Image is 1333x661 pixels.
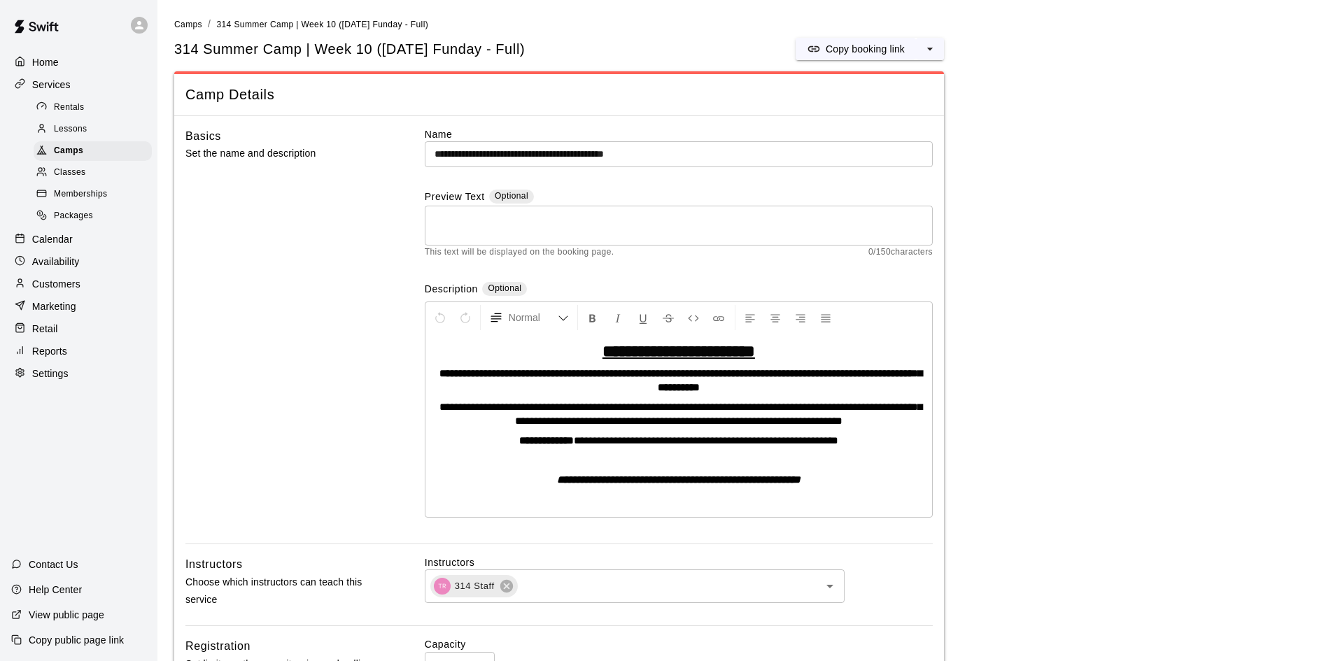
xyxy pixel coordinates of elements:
[174,18,202,29] a: Camps
[495,191,528,201] span: Optional
[34,120,152,139] div: Lessons
[208,17,211,31] li: /
[425,555,933,569] label: Instructors
[32,277,80,291] p: Customers
[488,283,521,293] span: Optional
[34,97,157,118] a: Rentals
[34,206,157,227] a: Packages
[54,209,93,223] span: Packages
[34,163,152,183] div: Classes
[32,255,80,269] p: Availability
[174,40,525,59] h5: 314 Summer Camp | Week 10 ([DATE] Funday - Full)
[796,38,944,60] div: split button
[656,305,680,330] button: Format Strikethrough
[54,187,107,201] span: Memberships
[425,637,933,651] label: Capacity
[916,38,944,60] button: select merge strategy
[29,583,82,597] p: Help Center
[11,52,146,73] a: Home
[453,305,477,330] button: Redo
[484,305,574,330] button: Formatting Options
[54,166,85,180] span: Classes
[34,185,152,204] div: Memberships
[54,144,83,158] span: Camps
[425,282,478,298] label: Description
[174,17,1316,32] nav: breadcrumb
[606,305,630,330] button: Format Italics
[682,305,705,330] button: Insert Code
[34,141,152,161] div: Camps
[185,637,251,655] h6: Registration
[32,55,59,69] p: Home
[185,127,221,145] h6: Basics
[11,74,146,95] a: Services
[707,305,731,330] button: Insert Link
[29,633,124,647] p: Copy public page link
[738,305,762,330] button: Left Align
[32,299,76,313] p: Marketing
[868,246,933,260] span: 0 / 150 characters
[34,162,157,184] a: Classes
[34,118,157,140] a: Lessons
[11,251,146,272] a: Availability
[425,127,933,141] label: Name
[425,190,485,206] label: Preview Text
[32,78,71,92] p: Services
[216,20,428,29] span: 314 Summer Camp | Week 10 ([DATE] Funday - Full)
[32,322,58,336] p: Retail
[34,184,157,206] a: Memberships
[814,305,838,330] button: Justify Align
[820,576,840,596] button: Open
[174,20,202,29] span: Camps
[789,305,812,330] button: Right Align
[32,232,73,246] p: Calendar
[29,608,104,622] p: View public page
[29,557,78,571] p: Contact Us
[446,579,503,593] span: 314 Staff
[11,229,146,250] a: Calendar
[185,85,933,104] span: Camp Details
[54,101,85,115] span: Rentals
[11,318,146,339] a: Retail
[34,206,152,226] div: Packages
[428,305,452,330] button: Undo
[631,305,655,330] button: Format Underline
[54,122,87,136] span: Lessons
[763,305,787,330] button: Center Align
[185,145,380,162] p: Set the name and description
[425,246,614,260] span: This text will be displayed on the booking page.
[581,305,605,330] button: Format Bold
[185,574,380,609] p: Choose which instructors can teach this service
[826,42,905,56] p: Copy booking link
[434,578,451,595] img: 314 Staff
[11,363,146,384] a: Settings
[34,141,157,162] a: Camps
[796,38,916,60] button: Copy booking link
[430,575,518,597] div: 314 Staff314 Staff
[11,273,146,294] a: Customers
[32,344,67,358] p: Reports
[185,555,243,574] h6: Instructors
[509,311,558,325] span: Normal
[11,341,146,362] a: Reports
[32,367,69,381] p: Settings
[34,98,152,118] div: Rentals
[11,296,146,317] a: Marketing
